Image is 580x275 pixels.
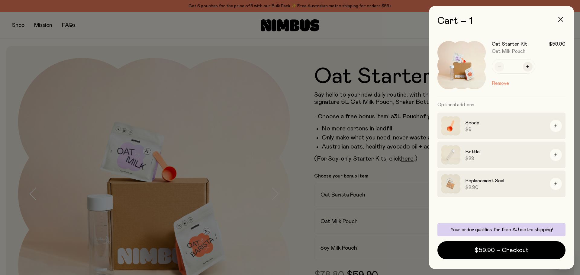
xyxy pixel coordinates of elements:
h3: Optional add-ons [437,97,565,113]
span: $59.90 – Checkout [475,246,528,254]
button: Remove [492,80,509,87]
p: Your order qualifies for free AU metro shipping! [441,227,562,233]
h3: Replacement Seal [465,177,545,184]
h3: Scoop [465,119,545,126]
h2: Cart – 1 [437,16,565,27]
span: Oat Milk Pouch [492,49,525,54]
h3: Oat Starter Kit [492,41,527,47]
span: $2.90 [465,184,545,190]
h3: Bottle [465,148,545,155]
span: $29 [465,155,545,161]
span: $59.90 [549,41,565,47]
span: $9 [465,126,545,133]
button: $59.90 – Checkout [437,241,565,259]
